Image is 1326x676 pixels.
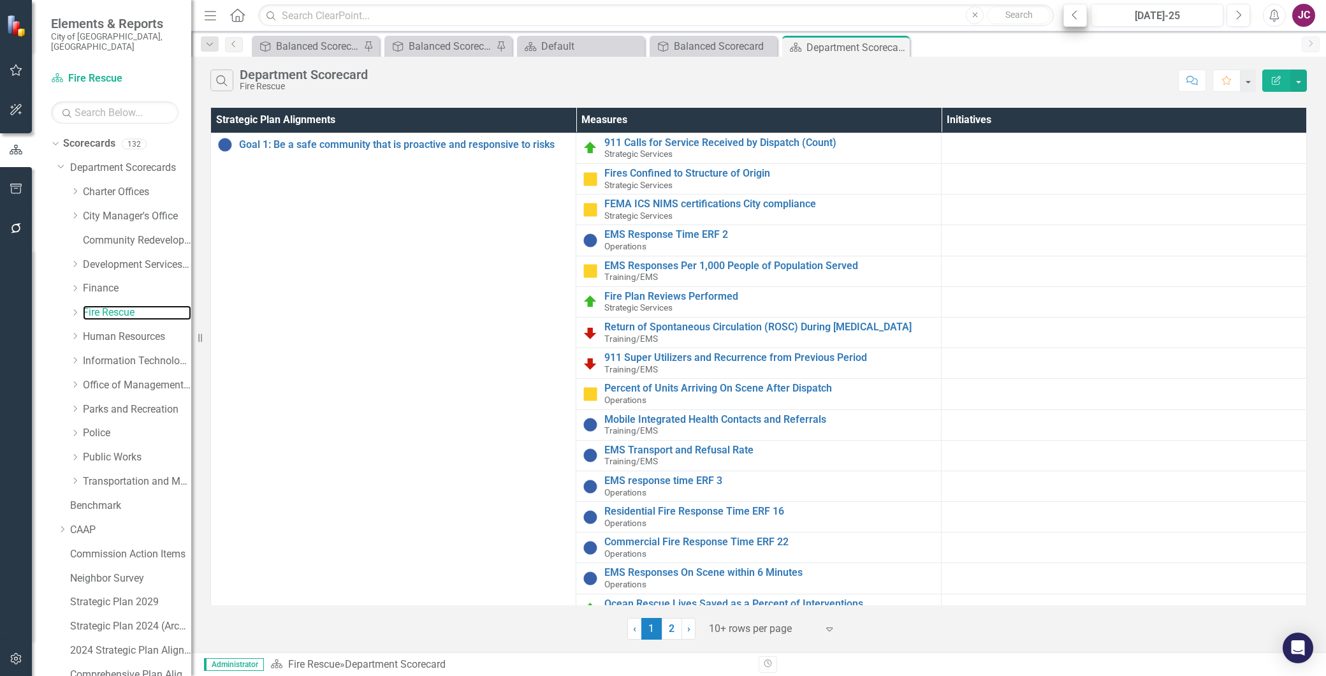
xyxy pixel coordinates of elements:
[674,38,774,54] div: Balanced Scorecard
[583,356,598,371] img: Reviewing for Improvement
[604,579,646,589] span: Operations
[240,68,368,82] div: Department Scorecard
[6,15,29,37] img: ClearPoint Strategy
[63,136,115,151] a: Scorecards
[604,383,935,394] a: Percent of Units Arriving On Scene After Dispatch
[576,440,942,471] td: Double-Click to Edit Right Click for Context Menu
[1091,4,1223,27] button: [DATE]-25
[258,4,1054,27] input: Search ClearPoint...
[70,499,191,513] a: Benchmark
[604,180,673,190] span: Strategic Services
[604,506,935,517] a: Residential Fire Response Time ERF 16
[576,594,942,624] td: Double-Click to Edit Right Click for Context Menu
[583,448,598,463] img: Information Unavailable
[604,260,935,272] a: EMS Responses Per 1,000 People of Population Served
[687,622,690,635] span: ›
[583,601,598,617] img: Proceeding as Planned
[122,138,147,149] div: 132
[583,172,598,187] img: Monitoring Progress
[83,209,191,224] a: City Manager's Office
[633,622,636,635] span: ‹
[604,475,935,487] a: EMS response time ERF 3
[604,414,935,425] a: Mobile Integrated Health Contacts and Referrals
[604,149,673,159] span: Strategic Services
[604,487,646,497] span: Operations
[604,425,658,436] span: Training/EMS
[576,348,942,379] td: Double-Click to Edit Right Click for Context Menu
[576,502,942,533] td: Double-Click to Edit Right Click for Context Menu
[987,6,1051,24] button: Search
[541,38,641,54] div: Default
[604,536,935,548] a: Commercial Fire Response Time ERF 22
[70,619,191,634] a: Strategic Plan 2024 (Archive)
[51,16,178,31] span: Elements & Reports
[583,417,598,432] img: Information Unavailable
[604,229,935,240] a: EMS Response Time ERF 2
[576,256,942,286] td: Double-Click to Edit Right Click for Context Menu
[388,38,493,54] a: Balanced Scorecard
[806,40,907,55] div: Department Scorecard
[239,139,569,151] a: Goal 1: Be a safe community that is proactive and responsive to risks
[583,479,598,494] img: Information Unavailable
[604,456,658,466] span: Training/EMS
[83,426,191,441] a: Police
[583,202,598,217] img: Monitoring Progress
[583,140,598,156] img: Proceeding as Planned
[1292,4,1315,27] div: JC
[576,409,942,440] td: Double-Click to Edit Right Click for Context Menu
[583,294,598,309] img: Proceeding as Planned
[240,82,368,91] div: Fire Rescue
[604,395,646,405] span: Operations
[604,598,935,610] a: Ocean Rescue Lives Saved as a Percent of Interventions
[653,38,774,54] a: Balanced Scorecard
[604,137,935,149] a: 911 Calls for Service Received by Dispatch (Count)
[604,334,658,344] span: Training/EMS
[83,402,191,417] a: Parks and Recreation
[604,291,935,302] a: Fire Plan Reviews Performed
[604,364,658,374] span: Training/EMS
[83,233,191,248] a: Community Redevelopment Agency
[83,450,191,465] a: Public Works
[576,317,942,348] td: Double-Click to Edit Right Click for Context Menu
[604,518,646,528] span: Operations
[51,101,178,124] input: Search Below...
[83,474,191,489] a: Transportation and Mobility
[576,533,942,563] td: Double-Click to Edit Right Click for Context Menu
[576,563,942,594] td: Double-Click to Edit Right Click for Context Menu
[604,567,935,578] a: EMS Responses On Scene within 6 Minutes
[662,618,682,640] a: 2
[604,445,935,456] a: EMS Transport and Refusal Rate
[583,510,598,525] img: Information Unavailable
[1283,633,1313,663] div: Open Intercom Messenger
[288,658,340,670] a: Fire Rescue
[83,378,191,393] a: Office of Management and Budget
[70,547,191,562] a: Commission Action Items
[255,38,360,54] a: Balanced Scorecard
[604,302,673,312] span: Strategic Services
[583,540,598,555] img: Information Unavailable
[83,305,191,320] a: Fire Rescue
[70,523,191,538] a: CAAP
[583,263,598,279] img: Monitoring Progress
[604,272,658,282] span: Training/EMS
[1005,10,1033,20] span: Search
[604,210,673,221] span: Strategic Services
[70,161,191,175] a: Department Scorecards
[604,548,646,559] span: Operations
[70,595,191,610] a: Strategic Plan 2029
[576,379,942,409] td: Double-Click to Edit Right Click for Context Menu
[204,658,264,671] span: Administrator
[83,258,191,272] a: Development Services Department
[83,185,191,200] a: Charter Offices
[641,618,662,640] span: 1
[583,386,598,402] img: Monitoring Progress
[345,658,446,670] div: Department Scorecard
[604,352,935,364] a: 911 Super Utilizers and Recurrence from Previous Period
[520,38,641,54] a: Default
[604,168,935,179] a: Fires Confined to Structure of Origin
[1095,8,1219,24] div: [DATE]-25
[576,164,942,195] td: Double-Click to Edit Right Click for Context Menu
[576,195,942,225] td: Double-Click to Edit Right Click for Context Menu
[604,321,935,333] a: Return of Spontaneous Circulation (ROSC) During [MEDICAL_DATA]
[51,71,178,86] a: Fire Rescue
